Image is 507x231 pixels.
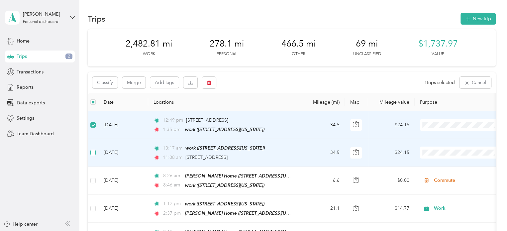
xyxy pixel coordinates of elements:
span: work ([STREET_ADDRESS][US_STATE]) [185,145,265,151]
span: 2 [65,54,72,59]
td: $14.77 [368,195,415,223]
span: Home [17,38,30,45]
td: 34.5 [301,111,345,139]
span: 1 trips selected [424,79,455,86]
span: 1:12 pm [163,200,182,207]
span: [STREET_ADDRESS] [186,117,228,123]
span: 69 mi [356,39,378,49]
button: Add tags [150,77,179,88]
th: Map [345,93,368,111]
span: Transactions [17,68,44,75]
p: Unclassified [353,51,381,57]
td: [DATE] [98,195,148,223]
span: 8:46 am [163,181,182,189]
td: $24.15 [368,139,415,167]
span: 278.1 mi [210,39,244,49]
span: Settings [17,115,34,122]
th: Mileage value [368,93,415,111]
span: 12:49 pm [163,117,183,124]
h1: Trips [88,15,105,22]
span: work ([STREET_ADDRESS][US_STATE]) [185,201,264,206]
span: Team Dashboard [17,130,54,137]
span: 2,482.81 mi [126,39,172,49]
span: [PERSON_NAME] Home ([STREET_ADDRESS][US_STATE]) [185,173,306,179]
span: Trips [17,53,27,60]
span: [PERSON_NAME] Home ([STREET_ADDRESS][US_STATE]) [185,210,306,216]
span: 2:37 pm [163,210,182,217]
button: Cancel [459,77,491,88]
td: 34.5 [301,139,345,167]
iframe: Everlance-gr Chat Button Frame [470,194,507,231]
span: $1,737.97 [418,39,458,49]
p: Personal [217,51,237,57]
span: 1:35 pm [163,126,182,133]
td: [DATE] [98,111,148,139]
span: 8:26 am [163,172,182,179]
div: Personal dashboard [23,20,58,24]
td: $24.15 [368,111,415,139]
th: Locations [148,93,301,111]
button: Classify [92,77,118,88]
p: Value [432,51,444,57]
button: Help center [4,221,38,228]
th: Mileage (mi) [301,93,345,111]
td: $0.00 [368,167,415,195]
td: 21.1 [301,195,345,223]
span: 11:08 am [163,154,182,161]
span: [STREET_ADDRESS] [185,155,228,160]
button: New trip [460,13,496,25]
span: 466.5 mi [281,39,316,49]
span: work ([STREET_ADDRESS][US_STATE]) [185,127,264,132]
td: [DATE] [98,167,148,195]
td: [DATE] [98,139,148,167]
span: Work [434,205,495,212]
span: Reports [17,84,34,91]
span: Commute [434,177,495,184]
button: Merge [122,77,146,88]
th: Date [98,93,148,111]
span: Data exports [17,99,45,106]
td: 6.6 [301,167,345,195]
span: work ([STREET_ADDRESS][US_STATE]) [185,182,264,188]
p: Work [143,51,155,57]
div: [PERSON_NAME] [23,11,64,18]
span: 10:17 am [163,145,182,152]
p: Other [292,51,305,57]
